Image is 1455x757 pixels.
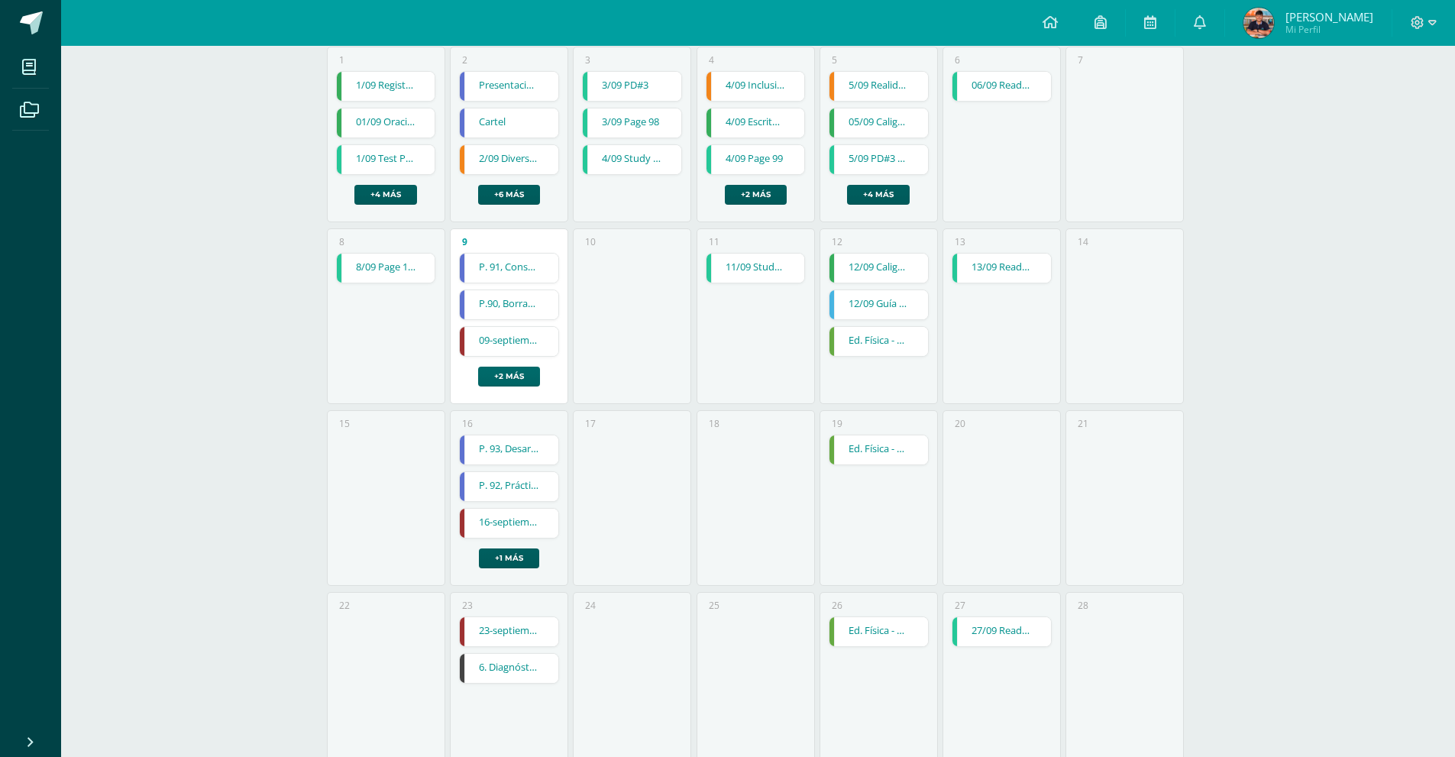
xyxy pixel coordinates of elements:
a: P. 93, Desarrollo humano [460,435,558,464]
a: 5/09 PD#3 test [829,145,928,174]
div: 27/09 ReadTheory 5 | Tarea [952,616,1052,647]
div: Ed. Física - Fundamento Básico Voleibol - S5 | Tarea [829,435,929,465]
div: 17 [585,417,596,430]
a: 1/09 Registros del lenguaje (págs. 178-180) [337,72,435,101]
div: 13/09 ReadTheory 4 | Tarea [952,253,1052,283]
div: 3/09 PD#3 | Tarea [582,71,682,102]
a: 2/09 Diversidad cultural (págs. 190-191) [460,145,558,174]
a: Cartel [460,108,558,137]
div: 23-septiembre - Biografía y música de Sebastian Bac | Tarea [459,616,559,647]
a: +1 más [479,548,539,568]
div: 06/09 ReadTheory 3 | Tarea [952,71,1052,102]
a: 06/09 ReadTheory 3 [952,72,1051,101]
a: +2 más [725,185,787,205]
span: Mi Perfil [1285,23,1373,36]
a: 1/09 Test PD#2 [337,145,435,174]
a: P. 91, Conservación desde la cultura local [460,254,558,283]
img: 29099325648fe4a0e4f11228af93af4a.png [1243,8,1274,38]
div: 5 [832,53,837,66]
div: 21 [1078,417,1088,430]
a: +6 más [478,185,540,205]
div: 5/09 Realidad económica (págs. 198-199) | Tarea [829,71,929,102]
div: 16 [462,417,473,430]
div: 6. Diagnóstico | Tarea [459,653,559,684]
div: 11 [709,235,719,248]
div: Cartel | Tarea [459,108,559,138]
div: 4/09 Page 99 | Tarea [706,144,806,175]
div: 6 [955,53,960,66]
span: [PERSON_NAME] [1285,9,1373,24]
div: 8 [339,235,344,248]
a: 4/09 Study Guide #2 [583,145,681,174]
a: 13/09 ReadTheory 4 [952,254,1051,283]
a: 01/09 Oración (págs. 176-177) [337,108,435,137]
div: Ed. Física - PRACTICA DE JUEGO Voleibol - S6 | Tarea [829,616,929,647]
div: 23 [462,599,473,612]
div: 11/09 Study Guide #3 | Tarea [706,253,806,283]
div: 26 [832,599,842,612]
div: 4/09 Study Guide #2 | Tarea [582,144,682,175]
div: 27 [955,599,965,612]
a: 05/09 Caligrafía (págs. 106-110) [829,108,928,137]
div: 3 [585,53,590,66]
div: 28 [1078,599,1088,612]
div: 01/09 Oración (págs. 176-177) | Tarea [336,108,436,138]
div: 12 [832,235,842,248]
div: 12/09 Caligrafía (págs. 111-115) | Tarea [829,253,929,283]
div: 10 [585,235,596,248]
div: 1 [339,53,344,66]
div: 5/09 PD#3 test | Tarea [829,144,929,175]
a: 3/09 Page 98 [583,108,681,137]
div: 1/09 Registros del lenguaje (págs. 178-180) | Tarea [336,71,436,102]
div: 13 [955,235,965,248]
a: 09-septiembre - Biografía y música de [DATE][PERSON_NAME] [460,327,558,356]
a: 27/09 ReadTheory 5 [952,617,1051,646]
div: 14 [1078,235,1088,248]
div: 7 [1078,53,1083,66]
div: Ed. Física - PRACTICA LIBRE Voleibol - S4 | Tarea [829,326,929,357]
a: 5/09 Realidad económica (págs. 198-199) [829,72,928,101]
div: 8/09 Page 100 | Tarea [336,253,436,283]
a: Ed. Física - Fundamento Básico Voleibol - S5 [829,435,928,464]
div: P.90, Borrar huellas | Tarea [459,290,559,320]
div: 4/09 Inclusión y exclusión sociale (págs. 194-195) | Tarea [706,71,806,102]
a: +4 más [847,185,910,205]
a: Ed. Física - PRACTICA DE JUEGO Voleibol - S6 [829,617,928,646]
a: 6. Diagnóstico [460,654,558,683]
a: 3/09 PD#3 [583,72,681,101]
a: 12/09 Guía tabla periódica [829,290,928,319]
div: 25 [709,599,719,612]
a: 4/09 Inclusión y exclusión sociale (págs. 194-195) [706,72,805,101]
div: 9 [462,235,467,248]
a: 8/09 Page 100 [337,254,435,283]
div: 15 [339,417,350,430]
div: 20 [955,417,965,430]
div: 19 [832,417,842,430]
div: 3/09 Page 98 | Tarea [582,108,682,138]
div: 22 [339,599,350,612]
div: P. 92, Prácticas del altiplano | Tarea [459,471,559,502]
a: Presentación cartel [460,72,558,101]
a: 16-septiembre - Biografía y música de [PERSON_NAME] [460,509,558,538]
a: 12/09 Caligrafía (págs. 111-115) [829,254,928,283]
a: 4/09 Page 99 [706,145,805,174]
div: 1/09 Test PD#2 | Tarea [336,144,436,175]
a: 4/09 Escritura de textos (págs. 184-185) [706,108,805,137]
a: P.90, Borrar huellas [460,290,558,319]
div: 12/09 Guía tabla periódica | Tarea [829,290,929,320]
div: 2 [462,53,467,66]
div: P. 93, Desarrollo humano | Tarea [459,435,559,465]
div: 16-septiembre - Biografía y música de Ernesto Monzón | Tarea [459,508,559,539]
div: 4/09 Escritura de textos (págs. 184-185) | Tarea [706,108,806,138]
div: 18 [709,417,719,430]
a: P. 92, Prácticas del altiplano [460,472,558,501]
div: 2/09 Diversidad cultural (págs. 190-191) | Tarea [459,144,559,175]
a: +2 más [478,367,540,387]
a: 23-septiembre - Biografía y música [PERSON_NAME] [460,617,558,646]
div: 09-septiembre - Biografía y música de Domingo Bethacourt | Tarea [459,326,559,357]
div: 05/09 Caligrafía (págs. 106-110) | Tarea [829,108,929,138]
div: 24 [585,599,596,612]
a: +4 más [354,185,417,205]
div: 4 [709,53,714,66]
div: Presentación cartel | Tarea [459,71,559,102]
